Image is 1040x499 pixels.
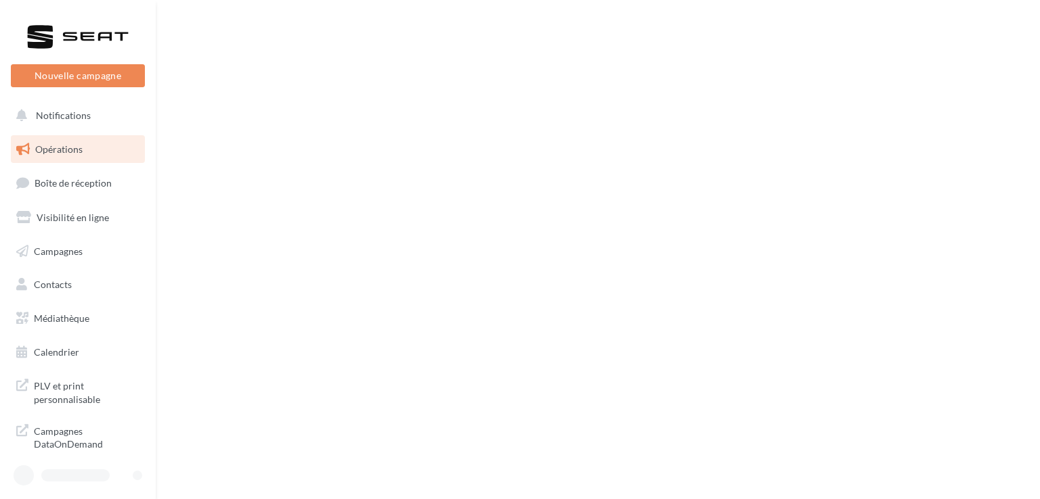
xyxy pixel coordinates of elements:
a: Médiathèque [8,304,148,333]
a: Calendrier [8,338,148,366]
a: Boîte de réception [8,168,148,197]
span: Médiathèque [34,312,89,324]
span: Visibilité en ligne [37,212,109,223]
span: Calendrier [34,346,79,358]
a: Campagnes DataOnDemand [8,417,148,456]
span: Campagnes DataOnDemand [34,422,139,451]
span: Campagnes [34,245,83,256]
a: Campagnes [8,237,148,266]
a: Contacts [8,270,148,299]
a: PLV et print personnalisable [8,371,148,411]
a: Opérations [8,135,148,164]
span: Opérations [35,143,83,155]
span: Boîte de réception [35,177,112,189]
button: Nouvelle campagne [11,64,145,87]
span: Contacts [34,279,72,290]
span: Notifications [36,110,91,121]
a: Visibilité en ligne [8,204,148,232]
button: Notifications [8,101,142,130]
span: PLV et print personnalisable [34,377,139,406]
